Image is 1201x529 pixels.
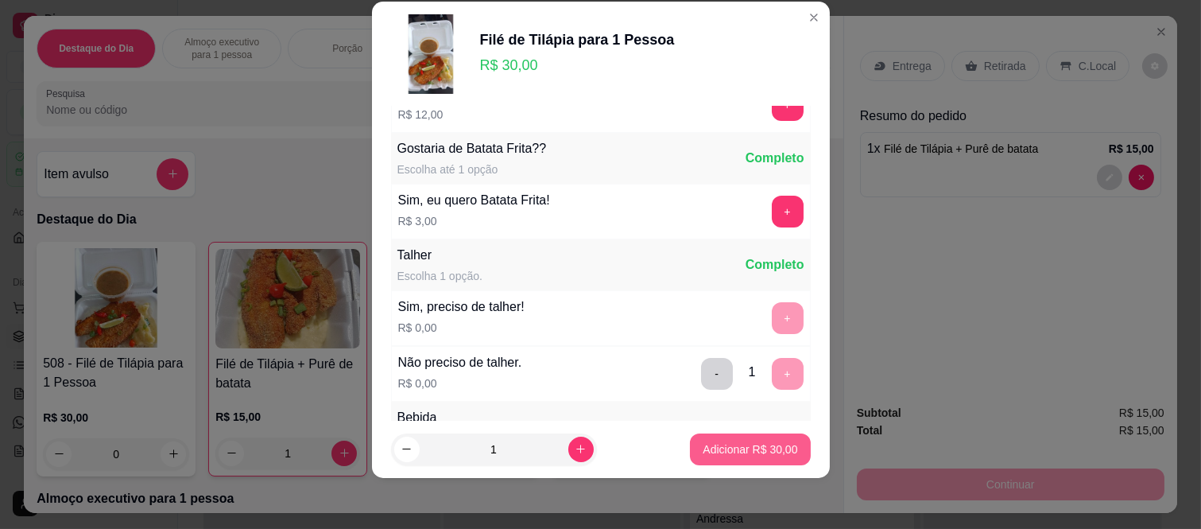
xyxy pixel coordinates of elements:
div: Não preciso de talher. [398,353,522,372]
div: Completo [746,418,804,437]
p: R$ 0,00 [398,375,522,391]
div: Sim, preciso de talher! [398,298,525,317]
button: delete [701,358,733,390]
p: R$ 0,00 [398,320,525,336]
p: R$ 3,00 [398,213,550,229]
button: decrease-product-quantity [394,437,420,462]
div: Completo [746,149,804,168]
button: add [772,196,804,228]
p: R$ 12,00 [398,107,477,123]
div: Escolha até 1 opção [397,161,547,177]
div: Sim, eu quero Batata Frita! [398,191,550,210]
div: Filé de Tilápia para 1 Pessoa [480,29,675,51]
img: product-image [391,14,471,94]
div: Talher [397,246,482,265]
div: Escolha 1 opção. [397,268,482,284]
div: Bebida [397,408,504,427]
p: Adicionar R$ 30,00 [703,441,797,457]
div: Gostaria de Batata Frita?? [397,139,547,158]
div: 1 [749,363,756,382]
button: increase-product-quantity [568,437,594,462]
button: Adicionar R$ 30,00 [690,434,810,465]
button: Close [801,5,827,30]
div: Completo [746,255,804,274]
p: R$ 30,00 [480,54,675,76]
